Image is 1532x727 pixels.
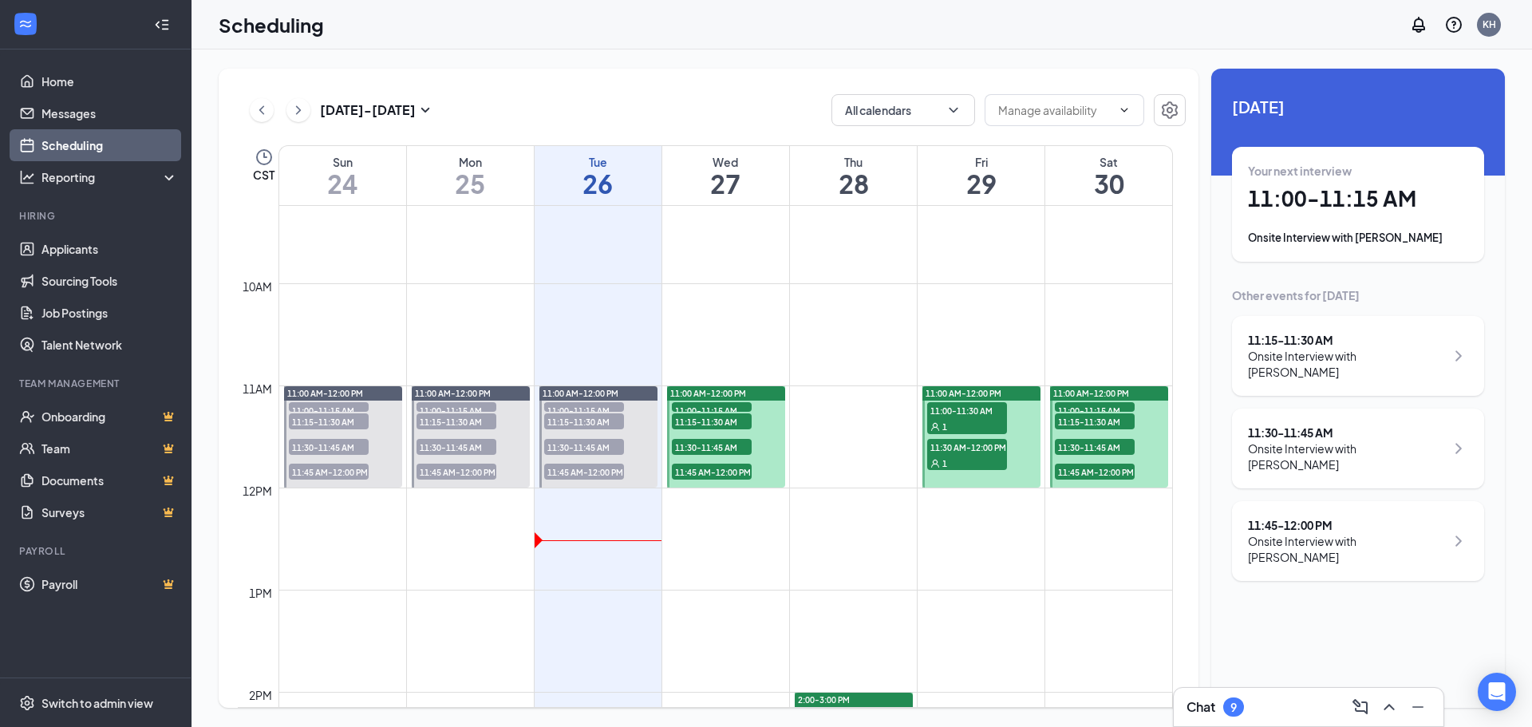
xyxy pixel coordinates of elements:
[1248,185,1468,212] h1: 11:00 - 11:15 AM
[417,464,496,480] span: 11:45 AM-12:00 PM
[287,388,363,399] span: 11:00 AM-12:00 PM
[1232,287,1484,303] div: Other events for [DATE]
[1045,146,1172,205] a: August 30, 2025
[1376,694,1402,720] button: ChevronUp
[1408,697,1427,717] svg: Minimize
[154,17,170,33] svg: Collapse
[19,544,175,558] div: Payroll
[41,568,178,600] a: PayrollCrown
[1248,230,1468,246] div: Onsite Interview with [PERSON_NAME]
[1154,94,1186,126] a: Settings
[1449,531,1468,551] svg: ChevronRight
[289,413,369,429] span: 11:15-11:30 AM
[18,16,34,32] svg: WorkstreamLogo
[1449,346,1468,365] svg: ChevronRight
[289,402,369,418] span: 11:00-11:15 AM
[1118,104,1131,117] svg: ChevronDown
[1248,425,1445,441] div: 11:30 - 11:45 AM
[1248,332,1445,348] div: 11:15 - 11:30 AM
[790,146,917,205] a: August 28, 2025
[544,402,624,418] span: 11:00-11:15 AM
[255,148,274,167] svg: Clock
[416,101,435,120] svg: SmallChevronDown
[19,695,35,711] svg: Settings
[1232,94,1484,119] span: [DATE]
[672,439,752,455] span: 11:30-11:45 AM
[19,169,35,185] svg: Analysis
[927,402,1007,418] span: 11:00-11:30 AM
[41,329,178,361] a: Talent Network
[1160,101,1179,120] svg: Settings
[1380,697,1399,717] svg: ChevronUp
[918,170,1044,197] h1: 29
[290,101,306,120] svg: ChevronRight
[1045,170,1172,197] h1: 30
[1248,441,1445,472] div: Onsite Interview with [PERSON_NAME]
[998,101,1111,119] input: Manage availability
[289,439,369,455] span: 11:30-11:45 AM
[1248,517,1445,533] div: 11:45 - 12:00 PM
[239,380,275,397] div: 11am
[831,94,975,126] button: All calendarsChevronDown
[790,154,917,170] div: Thu
[415,388,491,399] span: 11:00 AM-12:00 PM
[19,209,175,223] div: Hiring
[1055,439,1135,455] span: 11:30-11:45 AM
[535,170,661,197] h1: 26
[279,154,406,170] div: Sun
[1444,15,1463,34] svg: QuestionInfo
[1053,388,1129,399] span: 11:00 AM-12:00 PM
[918,154,1044,170] div: Fri
[417,413,496,429] span: 11:15-11:30 AM
[930,459,940,468] svg: User
[926,388,1001,399] span: 11:00 AM-12:00 PM
[1248,163,1468,179] div: Your next interview
[1351,697,1370,717] svg: ComposeMessage
[918,146,1044,205] a: August 29, 2025
[1483,18,1496,31] div: KH
[246,686,275,704] div: 2pm
[41,496,178,528] a: SurveysCrown
[41,695,153,711] div: Switch to admin view
[239,482,275,500] div: 12pm
[535,146,661,205] a: August 26, 2025
[279,146,406,205] a: August 24, 2025
[1409,15,1428,34] svg: Notifications
[417,402,496,418] span: 11:00-11:15 AM
[1248,348,1445,380] div: Onsite Interview with [PERSON_NAME]
[1478,673,1516,711] div: Open Intercom Messenger
[930,422,940,432] svg: User
[672,464,752,480] span: 11:45 AM-12:00 PM
[1055,464,1135,480] span: 11:45 AM-12:00 PM
[543,388,618,399] span: 11:00 AM-12:00 PM
[1055,413,1135,429] span: 11:15-11:30 AM
[407,154,534,170] div: Mon
[544,439,624,455] span: 11:30-11:45 AM
[942,458,947,469] span: 1
[535,154,661,170] div: Tue
[41,65,178,97] a: Home
[41,401,178,433] a: OnboardingCrown
[239,278,275,295] div: 10am
[286,98,310,122] button: ChevronRight
[41,169,179,185] div: Reporting
[41,233,178,265] a: Applicants
[254,101,270,120] svg: ChevronLeft
[1405,694,1431,720] button: Minimize
[1187,698,1215,716] h3: Chat
[41,97,178,129] a: Messages
[41,433,178,464] a: TeamCrown
[41,265,178,297] a: Sourcing Tools
[1348,694,1373,720] button: ComposeMessage
[1449,439,1468,458] svg: ChevronRight
[798,694,850,705] span: 2:00-3:00 PM
[19,377,175,390] div: Team Management
[1248,533,1445,565] div: Onsite Interview with [PERSON_NAME]
[1055,402,1135,418] span: 11:00-11:15 AM
[670,388,746,399] span: 11:00 AM-12:00 PM
[250,98,274,122] button: ChevronLeft
[41,464,178,496] a: DocumentsCrown
[246,584,275,602] div: 1pm
[672,402,752,418] span: 11:00-11:15 AM
[41,129,178,161] a: Scheduling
